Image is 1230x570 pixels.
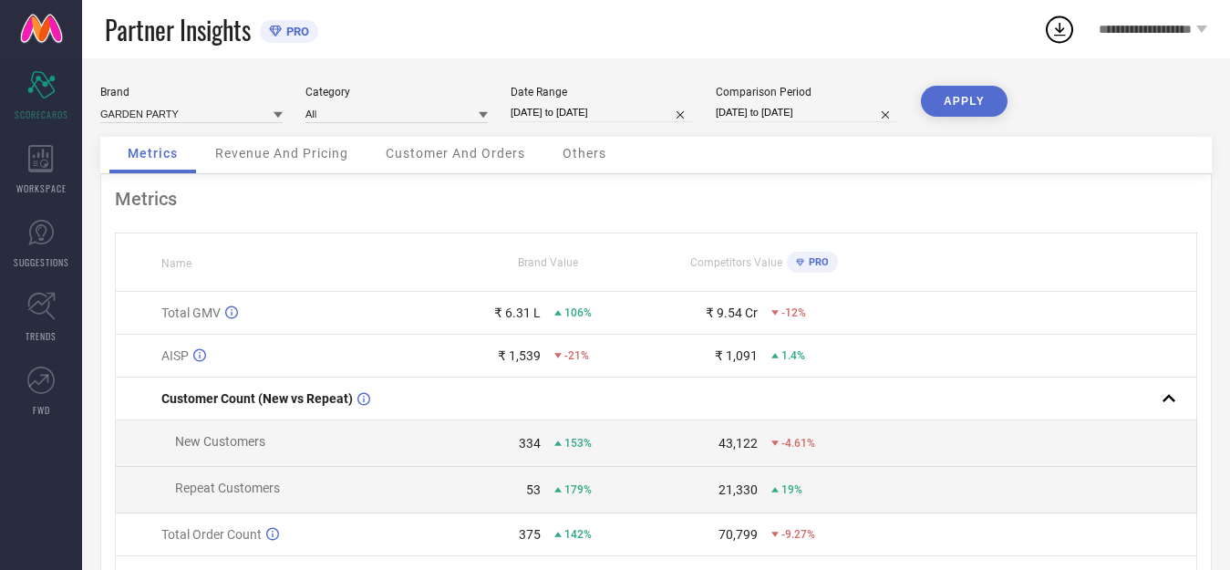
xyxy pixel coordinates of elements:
span: AISP [161,348,189,363]
span: -21% [564,349,589,362]
div: Category [305,86,488,98]
div: 43,122 [718,436,758,451]
span: FWD [33,403,50,417]
div: Comparison Period [716,86,898,98]
div: 53 [526,482,541,497]
span: Total Order Count [161,527,262,542]
span: Competitors Value [690,256,782,269]
span: New Customers [175,434,265,449]
span: -9.27% [781,528,815,541]
input: Select date range [511,103,693,122]
span: Others [563,146,606,161]
input: Select comparison period [716,103,898,122]
span: Total GMV [161,306,221,320]
span: Name [161,257,191,270]
span: 19% [781,483,802,496]
span: -4.61% [781,437,815,450]
span: Customer And Orders [386,146,525,161]
div: Metrics [115,188,1197,210]
div: Open download list [1043,13,1076,46]
span: 106% [564,306,592,319]
div: Date Range [511,86,693,98]
span: Partner Insights [105,11,251,48]
div: Brand [100,86,283,98]
span: Brand Value [518,256,578,269]
span: Customer Count (New vs Repeat) [161,391,353,406]
div: 21,330 [718,482,758,497]
div: ₹ 1,539 [498,348,541,363]
span: TRENDS [26,329,57,343]
div: 70,799 [718,527,758,542]
span: 1.4% [781,349,805,362]
span: -12% [781,306,806,319]
span: 153% [564,437,592,450]
span: Revenue And Pricing [215,146,348,161]
span: SUGGESTIONS [14,255,69,269]
div: ₹ 1,091 [715,348,758,363]
span: PRO [804,256,829,268]
span: 179% [564,483,592,496]
span: Metrics [128,146,178,161]
div: ₹ 9.54 Cr [706,306,758,320]
div: 334 [519,436,541,451]
span: PRO [282,25,309,38]
span: Repeat Customers [175,481,280,495]
span: SCORECARDS [15,108,68,121]
div: 375 [519,527,541,542]
div: ₹ 6.31 L [494,306,541,320]
span: 142% [564,528,592,541]
span: WORKSPACE [16,181,67,195]
button: APPLY [921,86,1008,117]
